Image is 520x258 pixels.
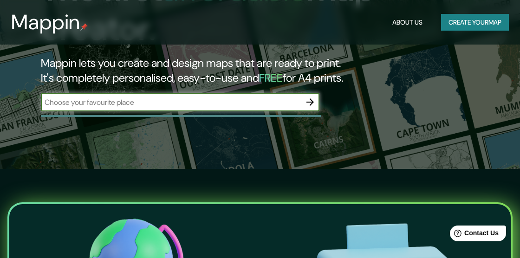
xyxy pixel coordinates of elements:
button: Create yourmap [441,14,509,31]
h3: Mappin [11,10,80,34]
input: Choose your favourite place [41,97,301,108]
img: mappin-pin [80,23,88,31]
h2: Mappin lets you create and design maps that are ready to print. It's completely personalised, eas... [41,56,457,85]
iframe: Help widget launcher [437,222,510,248]
button: About Us [389,14,426,31]
h5: FREE [259,71,283,85]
